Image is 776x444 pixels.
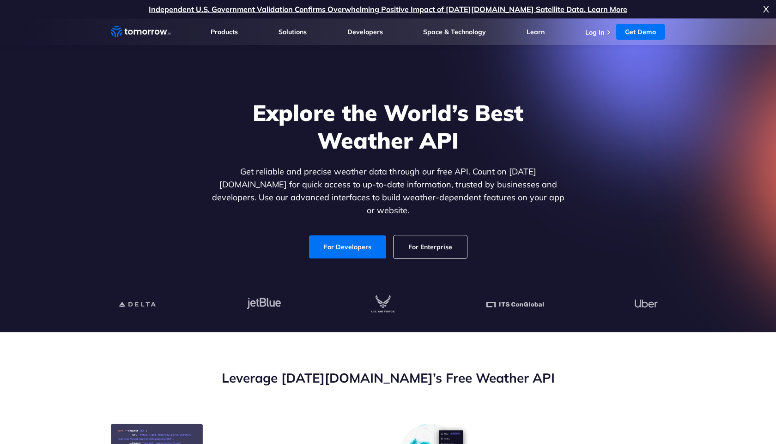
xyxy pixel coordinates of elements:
[347,28,383,36] a: Developers
[394,235,467,258] a: For Enterprise
[210,99,566,154] h1: Explore the World’s Best Weather API
[616,24,665,40] a: Get Demo
[111,369,665,387] h2: Leverage [DATE][DOMAIN_NAME]’s Free Weather API
[527,28,545,36] a: Learn
[149,5,627,14] a: Independent U.S. Government Validation Confirms Overwhelming Positive Impact of [DATE][DOMAIN_NAM...
[585,28,604,36] a: Log In
[111,25,171,39] a: Home link
[210,165,566,217] p: Get reliable and precise weather data through our free API. Count on [DATE][DOMAIN_NAME] for quic...
[309,235,386,258] a: For Developers
[279,28,307,36] a: Solutions
[423,28,486,36] a: Space & Technology
[211,28,238,36] a: Products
